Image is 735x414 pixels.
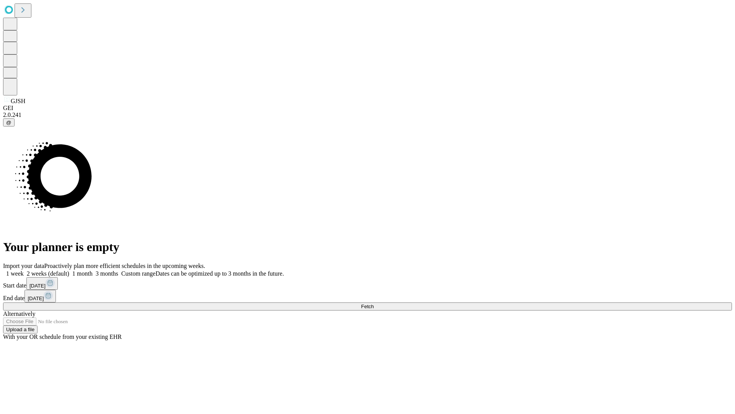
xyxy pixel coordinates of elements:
button: [DATE] [24,290,56,302]
div: End date [3,290,732,302]
span: 2 weeks (default) [27,270,69,277]
span: With your OR schedule from your existing EHR [3,333,122,340]
span: 1 week [6,270,24,277]
span: Import your data [3,263,44,269]
span: GJSH [11,98,25,104]
div: GEI [3,105,732,112]
span: [DATE] [29,283,46,289]
div: Start date [3,277,732,290]
span: Custom range [121,270,155,277]
span: [DATE] [28,296,44,301]
span: Alternatively [3,310,35,317]
span: Fetch [361,304,374,309]
button: [DATE] [26,277,58,290]
span: 1 month [72,270,93,277]
h1: Your planner is empty [3,240,732,254]
span: @ [6,120,11,125]
button: @ [3,118,15,127]
span: 3 months [96,270,118,277]
span: Dates can be optimized up to 3 months in the future. [155,270,284,277]
button: Fetch [3,302,732,310]
div: 2.0.241 [3,112,732,118]
button: Upload a file [3,325,38,333]
span: Proactively plan more efficient schedules in the upcoming weeks. [44,263,205,269]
